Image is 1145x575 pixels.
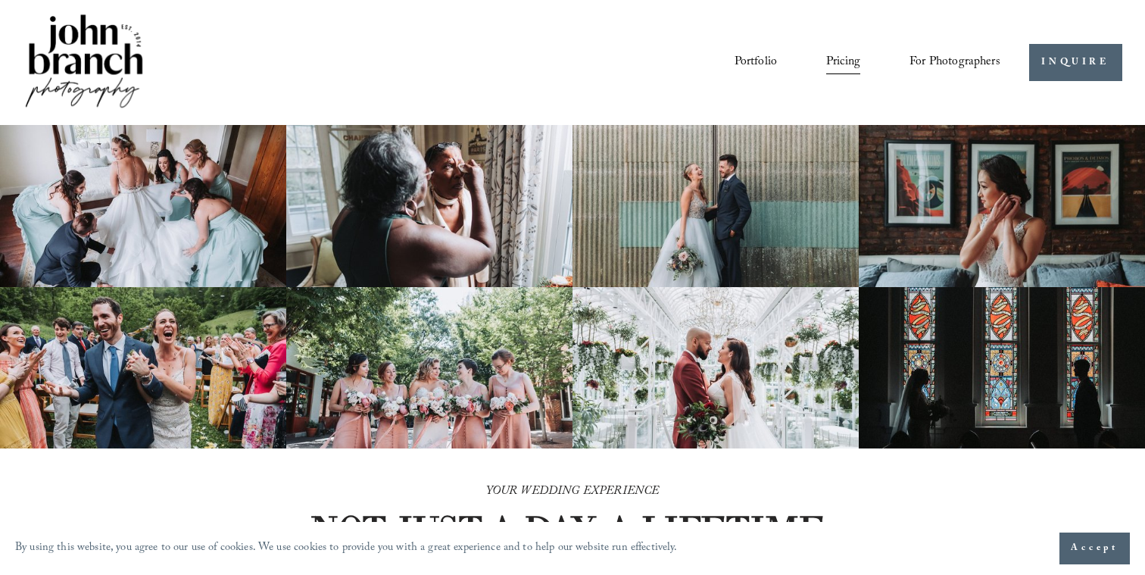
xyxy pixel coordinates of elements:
span: Accept [1071,541,1118,556]
span: For Photographers [909,51,1000,74]
a: folder dropdown [909,49,1000,75]
strong: NOT JUST A DAY, A LIFETIME. [310,507,832,551]
img: John Branch IV Photography [23,11,145,114]
p: By using this website, you agree to our use of cookies. We use cookies to provide you with a grea... [15,538,678,560]
button: Accept [1059,533,1130,564]
a: Portfolio [735,49,777,75]
em: YOUR WEDDING EXPERIENCE [486,482,660,502]
img: Silhouettes of a bride and groom facing each other in a church, with colorful stained glass windo... [859,287,1145,449]
a: INQUIRE [1029,44,1122,81]
img: A bride and four bridesmaids in pink dresses, holding bouquets with pink and white flowers, smili... [286,287,572,449]
a: Pricing [826,49,860,75]
img: Woman applying makeup to another woman near a window with floral curtains and autumn flowers. [286,125,572,287]
img: A bride and groom standing together, laughing, with the bride holding a bouquet in front of a cor... [572,125,859,287]
img: Bride and groom standing in an elegant greenhouse with chandeliers and lush greenery. [572,287,859,449]
img: Bride adjusting earring in front of framed posters on a brick wall. [859,125,1145,287]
